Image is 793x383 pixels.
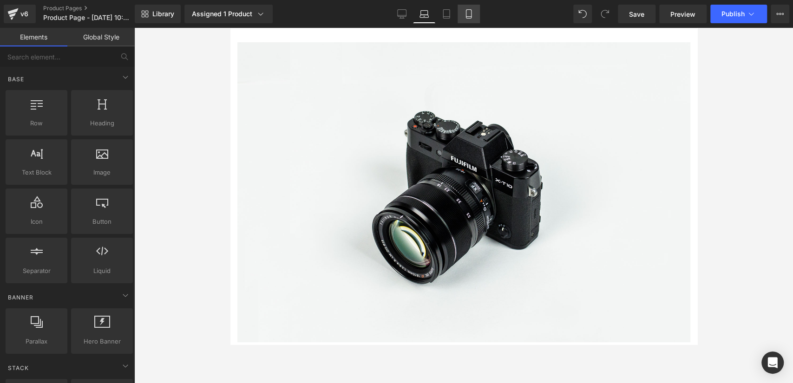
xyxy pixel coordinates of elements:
[596,5,614,23] button: Redo
[771,5,789,23] button: More
[43,14,132,21] span: Product Page - [DATE] 10:37:10
[74,217,130,227] span: Button
[74,337,130,346] span: Hero Banner
[8,168,65,177] span: Text Block
[192,9,265,19] div: Assigned 1 Product
[43,5,150,12] a: Product Pages
[670,9,695,19] span: Preview
[135,5,181,23] a: New Library
[573,5,592,23] button: Undo
[7,364,30,372] span: Stack
[4,5,36,23] a: v6
[74,168,130,177] span: Image
[761,351,784,374] div: Open Intercom Messenger
[74,266,130,276] span: Liquid
[413,5,435,23] a: Laptop
[710,5,767,23] button: Publish
[8,266,65,276] span: Separator
[7,75,25,84] span: Base
[67,28,135,46] a: Global Style
[391,5,413,23] a: Desktop
[8,217,65,227] span: Icon
[629,9,644,19] span: Save
[458,5,480,23] a: Mobile
[659,5,707,23] a: Preview
[7,293,34,302] span: Banner
[74,118,130,128] span: Heading
[8,337,65,346] span: Parallax
[435,5,458,23] a: Tablet
[721,10,745,18] span: Publish
[19,8,30,20] div: v6
[8,118,65,128] span: Row
[152,10,174,18] span: Library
